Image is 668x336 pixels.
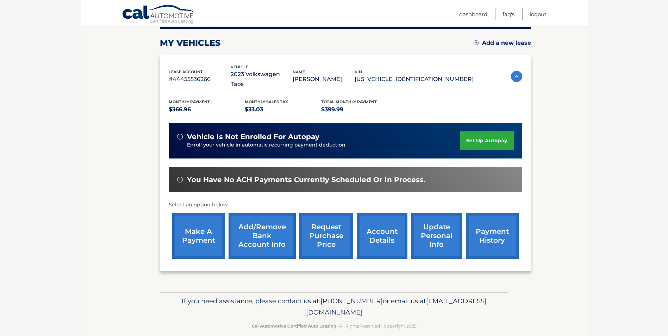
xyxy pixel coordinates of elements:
a: set up autopay [460,131,513,150]
span: Monthly sales Tax [245,99,288,104]
span: Monthly Payment [169,99,210,104]
a: Logout [530,8,547,20]
p: $399.99 [321,105,398,114]
p: If you need assistance, please contact us at: or email us at [164,295,504,318]
span: [PHONE_NUMBER] [320,297,383,305]
span: lease account [169,69,203,74]
p: #44455536266 [169,74,231,84]
p: $33.03 [245,105,321,114]
a: Cal Automotive [122,5,196,25]
a: Add/Remove bank account info [229,213,296,259]
img: alert-white.svg [177,177,183,182]
img: add.svg [474,40,479,45]
a: account details [357,213,407,259]
span: vehicle [231,64,248,69]
p: - All Rights Reserved - Copyright 2025 [164,322,504,330]
p: Enroll your vehicle in automatic recurring payment deduction. [187,141,460,149]
span: You have no ACH payments currently scheduled or in process. [187,175,425,184]
a: payment history [466,213,519,259]
strong: Cal Automotive Certified Auto Leasing [252,323,336,329]
span: name [293,69,305,74]
p: [US_VEHICLE_IDENTIFICATION_NUMBER] [355,74,474,84]
img: accordion-active.svg [511,71,522,82]
p: Select an option below: [169,201,522,209]
p: $366.96 [169,105,245,114]
span: vin [355,69,362,74]
p: [PERSON_NAME] [293,74,355,84]
a: make a payment [172,213,225,259]
a: Dashboard [459,8,487,20]
a: Add a new lease [474,39,531,46]
h2: my vehicles [160,38,221,48]
span: [EMAIL_ADDRESS][DOMAIN_NAME] [306,297,487,316]
span: Total Monthly Payment [321,99,377,104]
p: 2023 Volkswagen Taos [231,69,293,89]
a: FAQ's [502,8,514,20]
a: update personal info [411,213,462,259]
a: request purchase price [299,213,353,259]
img: alert-white.svg [177,134,183,139]
span: vehicle is not enrolled for autopay [187,132,319,141]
